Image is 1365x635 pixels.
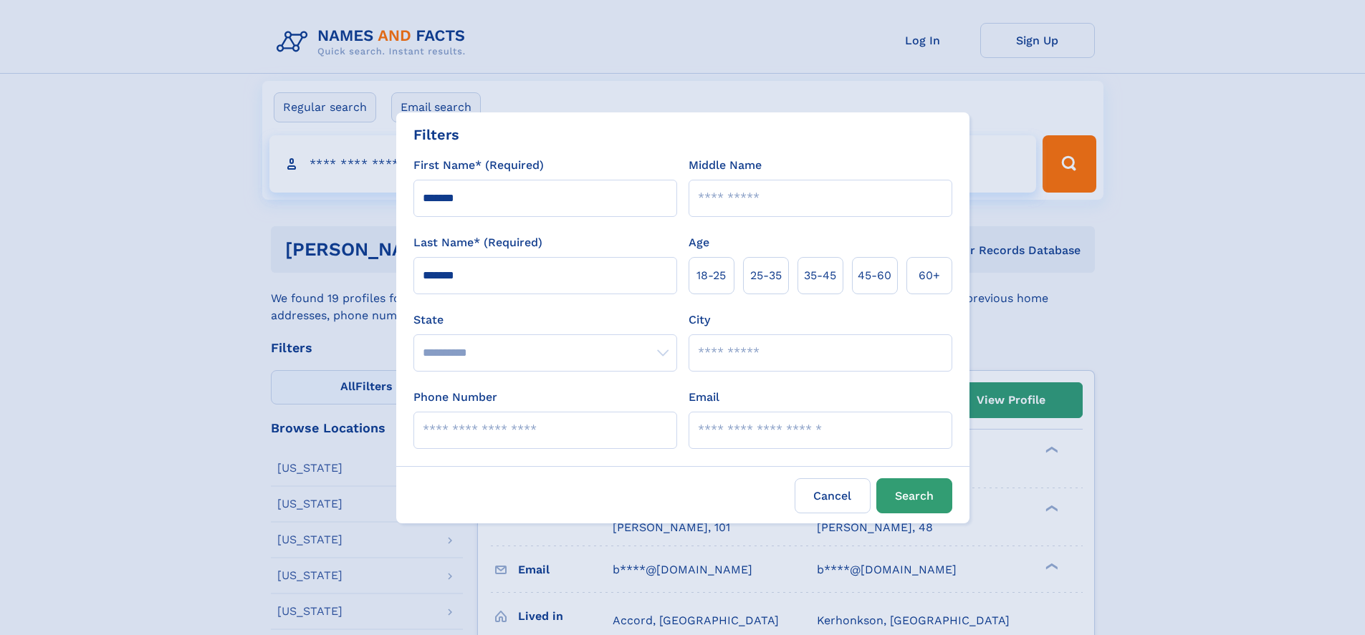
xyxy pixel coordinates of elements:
label: Phone Number [413,389,497,406]
span: 18‑25 [696,267,726,284]
label: State [413,311,677,329]
label: First Name* (Required) [413,157,544,174]
span: 25‑35 [750,267,782,284]
button: Search [876,478,952,513]
div: Filters [413,124,459,145]
label: Age [689,234,709,251]
label: Middle Name [689,157,762,174]
label: City [689,311,710,329]
label: Cancel [795,478,871,513]
label: Email [689,389,719,406]
span: 35‑45 [804,267,836,284]
span: 60+ [919,267,940,284]
span: 45‑60 [858,267,891,284]
label: Last Name* (Required) [413,234,542,251]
